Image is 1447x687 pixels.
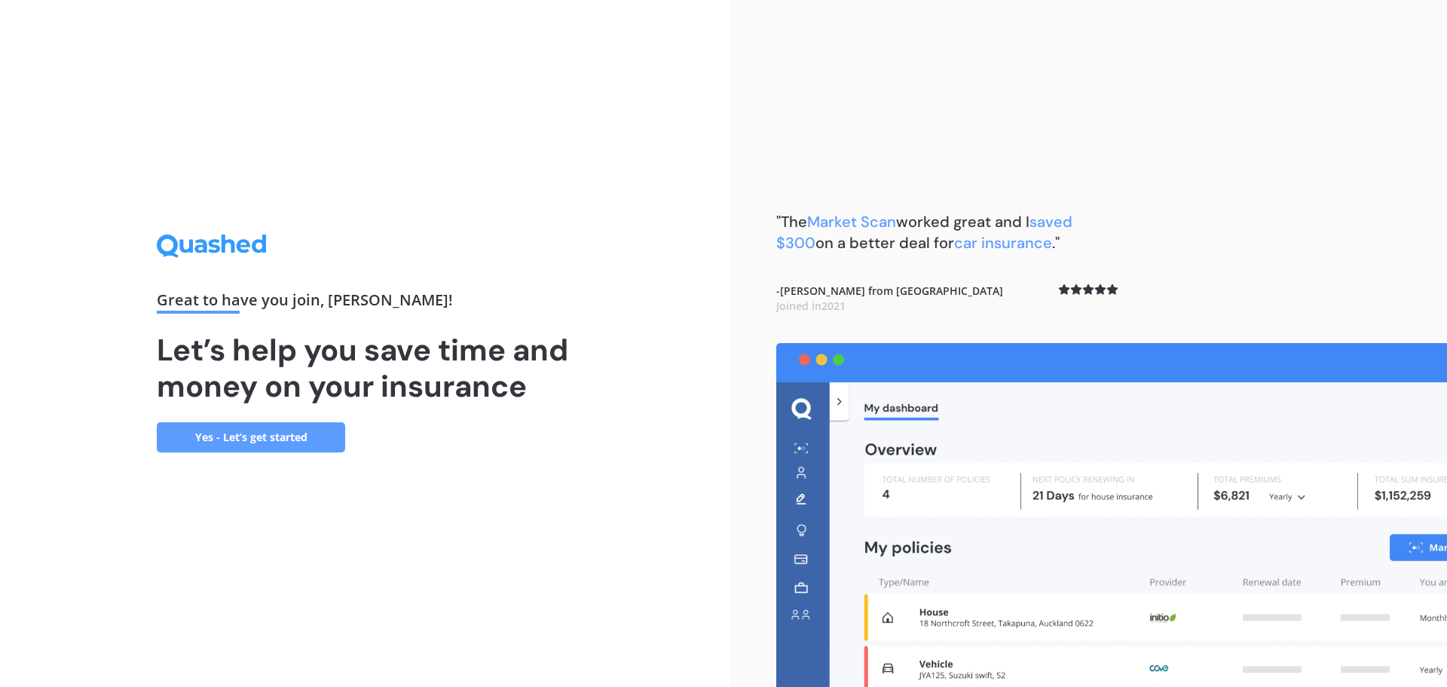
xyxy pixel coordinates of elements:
[776,284,1003,313] b: - [PERSON_NAME] from [GEOGRAPHIC_DATA]
[807,212,896,232] span: Market Scan
[776,212,1072,253] b: "The worked great and I on a better deal for ."
[157,422,345,452] a: Yes - Let’s get started
[954,233,1052,253] span: car insurance
[776,299,846,313] span: Joined in 2021
[776,212,1072,253] span: saved $300
[776,343,1447,687] img: dashboard.webp
[157,293,574,314] div: Great to have you join , [PERSON_NAME] !
[157,332,574,404] h1: Let’s help you save time and money on your insurance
